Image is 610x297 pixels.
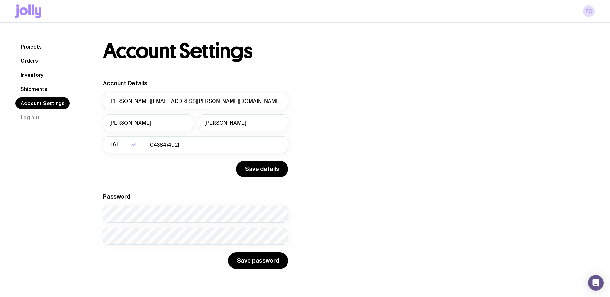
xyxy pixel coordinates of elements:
label: Password [103,193,130,200]
input: First Name [103,114,193,131]
input: Search for option [119,136,129,153]
label: Account Details [103,80,147,86]
button: Save password [228,252,288,269]
input: 0400123456 [144,136,288,153]
a: Account Settings [15,97,70,109]
div: Search for option [103,136,144,153]
span: +61 [109,136,119,153]
div: Open Intercom Messenger [588,275,604,291]
a: Shipments [15,83,52,95]
input: your@email.com [103,93,288,109]
input: Last Name [198,114,288,131]
a: Projects [15,41,47,52]
button: Save details [236,161,288,177]
button: Log out [15,112,45,123]
a: Inventory [15,69,49,81]
a: Orders [15,55,43,67]
h1: Account Settings [103,41,252,61]
a: FO [583,5,595,17]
